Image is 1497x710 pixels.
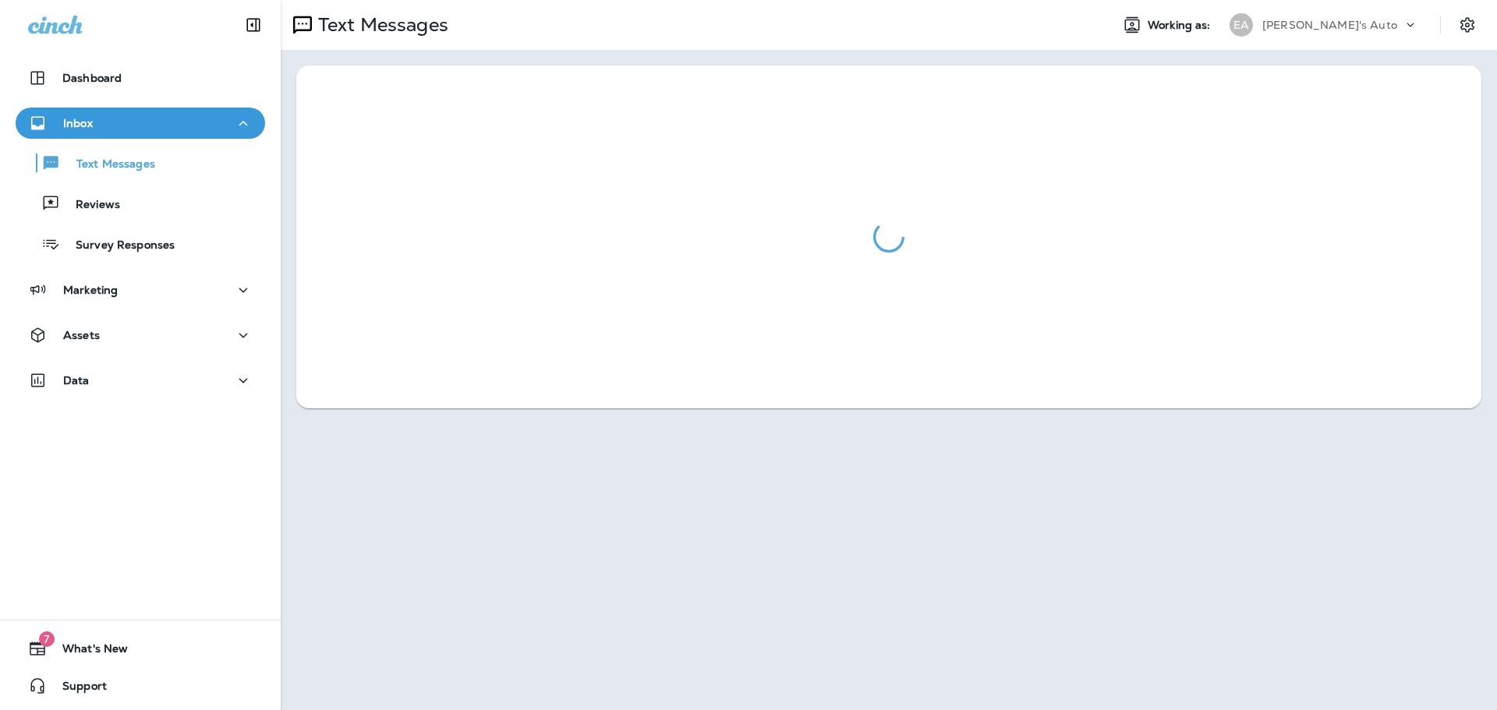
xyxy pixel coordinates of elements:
[16,365,265,396] button: Data
[60,198,120,213] p: Reviews
[16,320,265,351] button: Assets
[16,147,265,179] button: Text Messages
[63,374,90,387] p: Data
[47,642,128,661] span: What's New
[63,329,100,341] p: Assets
[1148,19,1214,32] span: Working as:
[60,238,175,253] p: Survey Responses
[312,13,448,37] p: Text Messages
[63,284,118,296] p: Marketing
[1453,11,1481,39] button: Settings
[61,157,155,172] p: Text Messages
[16,187,265,220] button: Reviews
[1262,19,1397,31] p: [PERSON_NAME]'s Auto
[62,72,122,84] p: Dashboard
[16,62,265,94] button: Dashboard
[47,680,107,698] span: Support
[16,228,265,260] button: Survey Responses
[232,9,275,41] button: Collapse Sidebar
[63,117,93,129] p: Inbox
[16,108,265,139] button: Inbox
[16,670,265,701] button: Support
[1230,13,1253,37] div: EA
[39,631,55,647] span: 7
[16,274,265,306] button: Marketing
[16,633,265,664] button: 7What's New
